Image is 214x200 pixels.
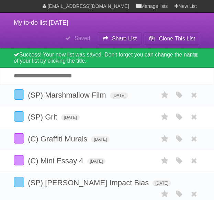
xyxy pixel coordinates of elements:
[158,188,171,200] label: Star task
[158,111,171,123] label: Star task
[87,158,106,164] span: [DATE]
[75,35,90,41] b: Saved
[14,89,24,100] label: Done
[28,157,85,165] span: (C) Mini Essay 4
[97,33,142,45] button: Share List
[153,180,171,186] span: [DATE]
[28,91,108,99] span: (SP) Marshmallow Film
[14,155,24,165] label: Done
[61,114,80,121] span: [DATE]
[28,135,89,143] span: (C) Graffiti Murals
[112,36,137,41] b: Share List
[144,33,200,45] button: Clone This List
[91,136,110,142] span: [DATE]
[110,92,128,99] span: [DATE]
[14,177,24,187] label: Done
[14,19,68,26] span: My to-do list [DATE]
[14,133,24,143] label: Done
[158,155,171,166] label: Star task
[28,113,59,121] span: (SP) Grit
[158,89,171,101] label: Star task
[28,178,150,187] span: (SP) [PERSON_NAME] Impact Bias
[158,133,171,145] label: Star task
[14,111,24,122] label: Done
[159,36,195,41] b: Clone This List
